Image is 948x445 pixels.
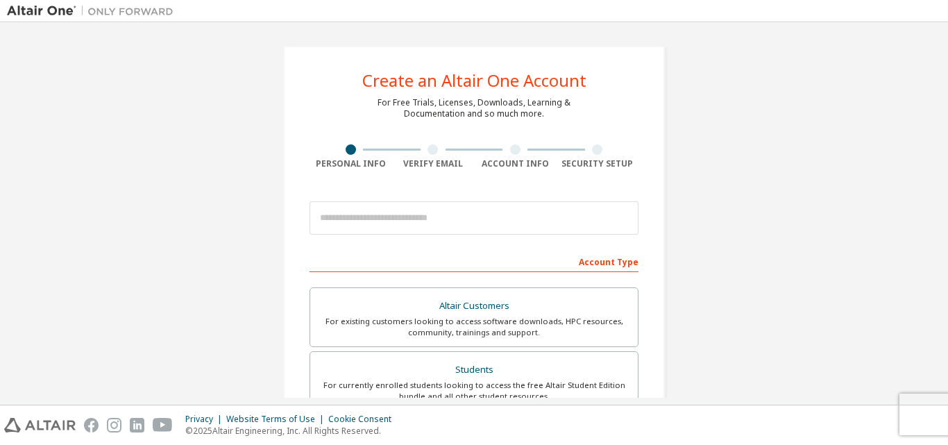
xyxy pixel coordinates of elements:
[226,414,328,425] div: Website Terms of Use
[4,418,76,433] img: altair_logo.svg
[185,425,400,437] p: © 2025 Altair Engineering, Inc. All Rights Reserved.
[185,414,226,425] div: Privacy
[107,418,121,433] img: instagram.svg
[319,296,629,316] div: Altair Customers
[378,97,570,119] div: For Free Trials, Licenses, Downloads, Learning & Documentation and so much more.
[557,158,639,169] div: Security Setup
[319,380,629,402] div: For currently enrolled students looking to access the free Altair Student Edition bundle and all ...
[328,414,400,425] div: Cookie Consent
[392,158,475,169] div: Verify Email
[153,418,173,433] img: youtube.svg
[7,4,180,18] img: Altair One
[474,158,557,169] div: Account Info
[130,418,144,433] img: linkedin.svg
[319,316,629,338] div: For existing customers looking to access software downloads, HPC resources, community, trainings ...
[362,72,586,89] div: Create an Altair One Account
[310,158,392,169] div: Personal Info
[84,418,99,433] img: facebook.svg
[319,360,629,380] div: Students
[310,250,638,272] div: Account Type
